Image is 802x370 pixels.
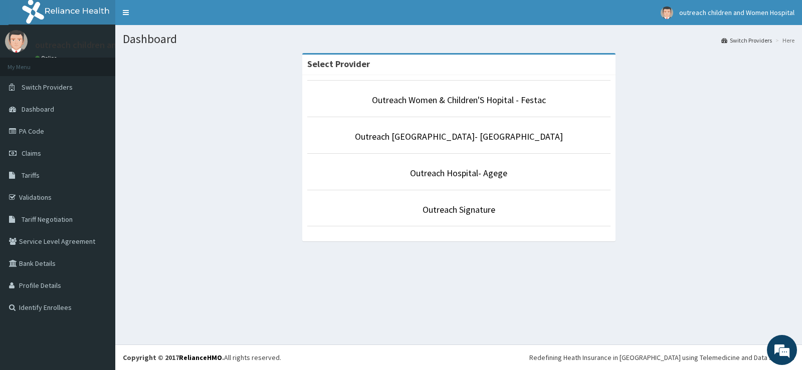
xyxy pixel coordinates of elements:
[22,105,54,114] span: Dashboard
[35,41,187,50] p: outreach children and Women Hospital
[22,215,73,224] span: Tariff Negotiation
[5,30,28,53] img: User Image
[773,36,794,45] li: Here
[355,131,563,142] a: Outreach [GEOGRAPHIC_DATA]- [GEOGRAPHIC_DATA]
[22,171,40,180] span: Tariffs
[410,167,507,179] a: Outreach Hospital- Agege
[372,94,546,106] a: Outreach Women & Children'S Hopital - Festac
[22,83,73,92] span: Switch Providers
[123,353,224,362] strong: Copyright © 2017 .
[307,58,370,70] strong: Select Provider
[529,352,794,362] div: Redefining Heath Insurance in [GEOGRAPHIC_DATA] using Telemedicine and Data Science!
[423,204,495,215] a: Outreach Signature
[22,149,41,158] span: Claims
[679,8,794,17] span: outreach children and Women Hospital
[123,33,794,46] h1: Dashboard
[179,353,222,362] a: RelianceHMO
[721,36,772,45] a: Switch Providers
[35,55,59,62] a: Online
[115,344,802,370] footer: All rights reserved.
[661,7,673,19] img: User Image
